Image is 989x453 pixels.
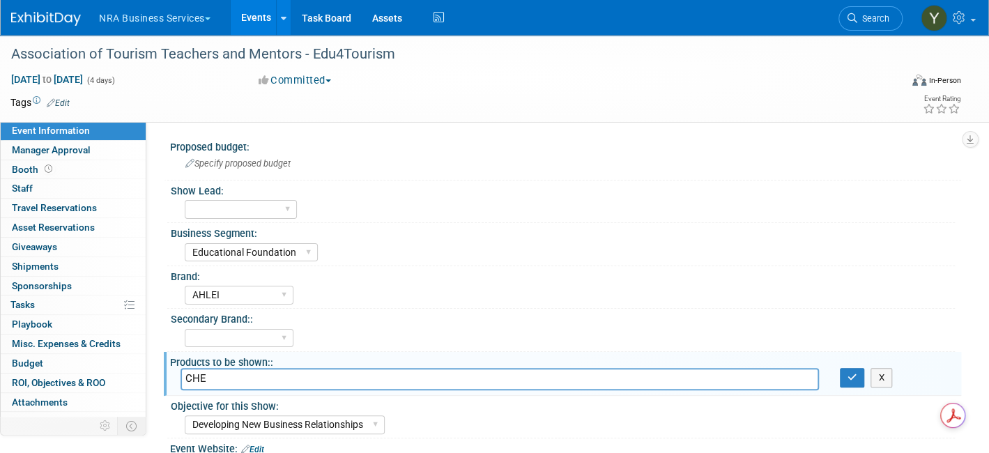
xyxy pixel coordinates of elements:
a: Edit [47,98,70,108]
div: Proposed budget: [170,137,961,154]
a: Staff [1,179,146,198]
span: ROI, Objectives & ROO [12,377,105,388]
div: Show Lead: [171,181,955,198]
span: Specify proposed budget [185,158,291,169]
span: Event Information [12,125,90,136]
img: Format-Inperson.png [912,75,926,86]
span: Shipments [12,261,59,272]
a: Search [838,6,903,31]
span: Travel Reservations [12,202,97,213]
div: Objective for this Show: [171,396,955,413]
td: Personalize Event Tab Strip [93,417,118,435]
span: Booth not reserved yet [42,164,55,174]
div: Business Segment: [171,223,955,240]
span: Asset Reservations [12,222,95,233]
a: Travel Reservations [1,199,146,217]
a: Giveaways [1,238,146,256]
div: Association of Tourism Teachers and Mentors - Edu4Tourism [6,42,880,67]
a: Manager Approval [1,141,146,160]
div: Brand: [171,266,955,284]
td: Tags [10,95,70,109]
span: Giveaways [12,241,57,252]
p: Professors and Instructors [8,6,615,20]
a: Misc. Expenses & Credits [1,335,146,353]
td: Toggle Event Tabs [118,417,146,435]
span: Tasks [10,299,35,310]
a: ROI, Objectives & ROO [1,374,146,392]
img: ExhibitDay [11,12,81,26]
span: Search [857,13,889,24]
a: Sponsorships [1,277,146,295]
a: Playbook [1,315,146,334]
a: Attachments [1,393,146,412]
span: [DATE] [DATE] [10,73,84,86]
span: (4 days) [86,76,115,85]
div: Event Format [820,72,961,93]
div: Event Rating [923,95,960,102]
a: Shipments [1,257,146,276]
a: Budget [1,354,146,373]
span: Booth [12,164,55,175]
a: Tasks [1,295,146,314]
a: Booth [1,160,146,179]
span: Playbook [12,318,52,330]
span: to [40,74,54,85]
span: Misc. Expenses & Credits [12,338,121,349]
img: Yamel Henriksen [921,5,947,31]
body: To enrich screen reader interactions, please activate Accessibility in Grammarly extension settings [8,6,616,20]
div: Secondary Brand:: [171,309,955,326]
span: Staff [12,183,33,194]
span: Attachments [12,397,68,408]
a: Event Information [1,121,146,140]
a: more [1,412,146,431]
button: Committed [254,73,337,88]
span: Sponsorships [12,280,72,291]
div: Products to be shown:: [170,352,961,369]
a: Asset Reservations [1,218,146,237]
span: more [9,415,31,427]
button: X [871,368,892,387]
span: Budget [12,358,43,369]
div: In-Person [928,75,961,86]
span: Manager Approval [12,144,91,155]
